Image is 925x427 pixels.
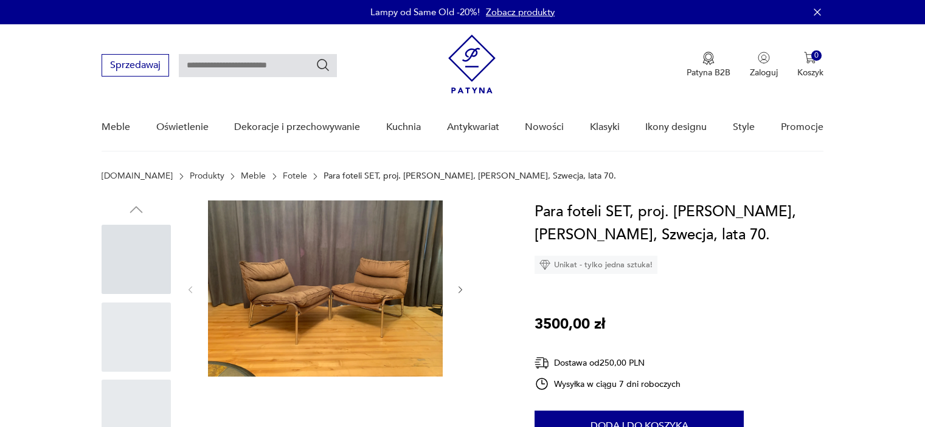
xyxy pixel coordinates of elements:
a: Produkty [190,171,224,181]
p: Patyna B2B [687,67,730,78]
img: Ikonka użytkownika [758,52,770,64]
div: 0 [811,50,822,61]
a: Fotele [283,171,307,181]
img: Ikona diamentu [539,259,550,270]
button: Szukaj [316,58,330,72]
a: Meble [102,104,130,151]
div: Wysyłka w ciągu 7 dni roboczych [535,377,681,391]
a: Nowości [525,104,564,151]
a: Promocje [781,104,823,151]
div: Unikat - tylko jedna sztuka! [535,256,657,274]
a: Klasyki [590,104,620,151]
button: Sprzedawaj [102,54,169,77]
button: Patyna B2B [687,52,730,78]
a: [DOMAIN_NAME] [102,171,173,181]
p: Para foteli SET, proj. [PERSON_NAME], [PERSON_NAME], Szwecja, lata 70. [324,171,616,181]
div: Dostawa od 250,00 PLN [535,355,681,371]
a: Antykwariat [447,104,499,151]
p: Koszyk [797,67,823,78]
a: Ikony designu [645,104,707,151]
a: Ikona medaluPatyna B2B [687,52,730,78]
a: Dekoracje i przechowywanie [234,104,360,151]
img: Ikona medalu [702,52,715,65]
a: Kuchnia [386,104,421,151]
a: Style [733,104,755,151]
button: Zaloguj [750,52,778,78]
img: Zdjęcie produktu Para foteli SET, proj. Gillis Lundgren, Ikea, Szwecja, lata 70. [208,200,443,377]
h1: Para foteli SET, proj. [PERSON_NAME], [PERSON_NAME], Szwecja, lata 70. [535,200,823,247]
a: Sprzedawaj [102,62,169,70]
a: Oświetlenie [156,104,209,151]
a: Meble [241,171,266,181]
p: Zaloguj [750,67,778,78]
img: Ikona koszyka [804,52,816,64]
a: Zobacz produkty [486,6,555,18]
img: Patyna - sklep z meblami i dekoracjami vintage [448,35,496,94]
p: 3500,00 zł [535,313,605,336]
img: Ikona dostawy [535,355,549,371]
p: Lampy od Same Old -20%! [370,6,480,18]
button: 0Koszyk [797,52,823,78]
